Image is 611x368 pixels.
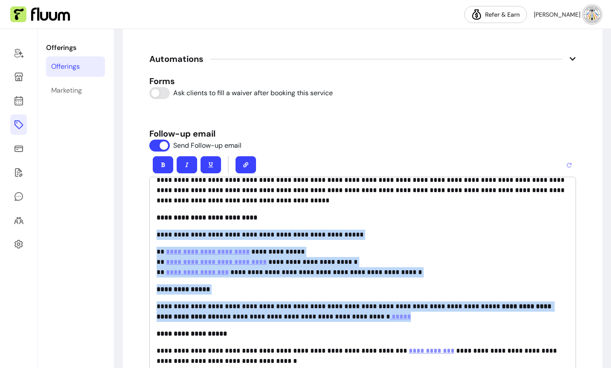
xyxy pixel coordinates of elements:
a: Marketing [46,80,105,101]
p: Offerings [46,43,105,53]
div: Offerings [51,61,80,72]
a: Offerings [46,56,105,77]
a: Forms [10,162,27,183]
h5: Follow-up email [149,128,576,140]
input: Send Follow-up email [149,140,241,152]
a: Offerings [10,114,27,135]
h5: Forms [149,75,576,87]
button: avatar[PERSON_NAME] [534,6,601,23]
a: Clients [10,210,27,231]
span: Automations [149,53,204,65]
a: Storefront [10,67,27,87]
a: Home [10,43,27,63]
img: avatar [584,6,601,23]
a: Settings [10,234,27,254]
div: Marketing [51,85,82,96]
a: Refer & Earn [464,6,527,23]
span: [PERSON_NAME] [534,10,580,19]
a: Calendar [10,91,27,111]
img: Fluum Logo [10,6,70,23]
a: My Messages [10,186,27,207]
a: Sales [10,138,27,159]
input: Ask clients to fill a waiver after booking this service [149,87,334,99]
